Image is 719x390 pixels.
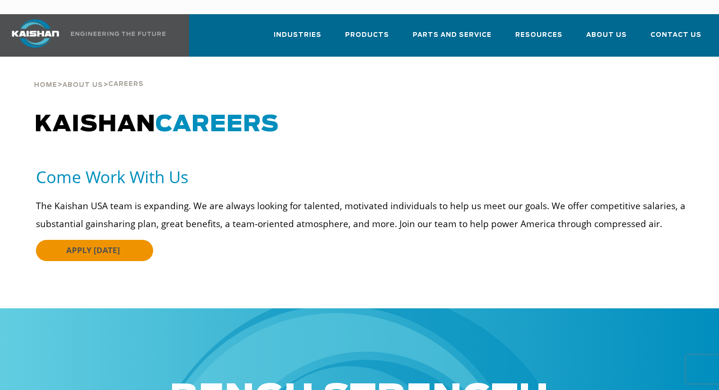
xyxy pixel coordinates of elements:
span: APPLY [DATE] [66,245,120,255]
span: Products [345,30,389,41]
span: KAISHAN [35,113,279,136]
span: Industries [274,30,321,41]
a: Parts and Service [413,23,492,55]
a: Resources [515,23,563,55]
a: Industries [274,23,321,55]
h5: Come Work With Us [36,166,690,187]
a: About Us [62,80,103,89]
span: About Us [62,82,103,88]
span: Home [34,82,57,88]
span: Parts and Service [413,30,492,41]
a: Products [345,23,389,55]
span: About Us [586,30,627,41]
p: The Kaishan USA team is expanding. We are always looking for talented, motivated individuals to h... [36,197,690,233]
span: Resources [515,30,563,41]
a: Home [34,80,57,89]
a: About Us [586,23,627,55]
span: Careers [108,81,144,87]
a: APPLY [DATE] [36,240,153,261]
span: CAREERS [156,113,279,136]
a: Contact Us [650,23,702,55]
img: Engineering the future [71,32,165,36]
span: Contact Us [650,30,702,41]
div: > > [34,57,144,93]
